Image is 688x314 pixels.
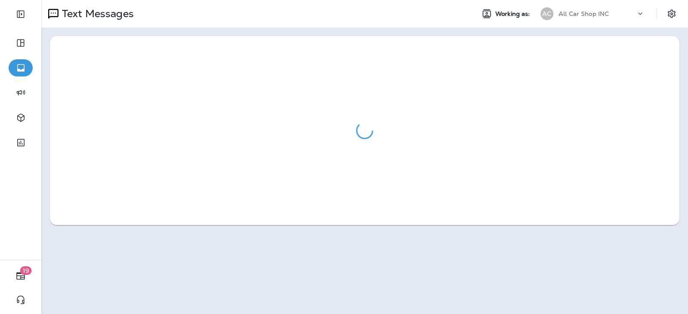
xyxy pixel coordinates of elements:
button: Settings [664,6,679,21]
p: Text Messages [58,7,134,20]
div: AC [541,7,553,20]
button: 19 [9,267,33,284]
p: All Car Shop INC [559,10,609,17]
span: Working as: [495,10,532,18]
button: Expand Sidebar [9,6,33,23]
span: 19 [20,266,32,275]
